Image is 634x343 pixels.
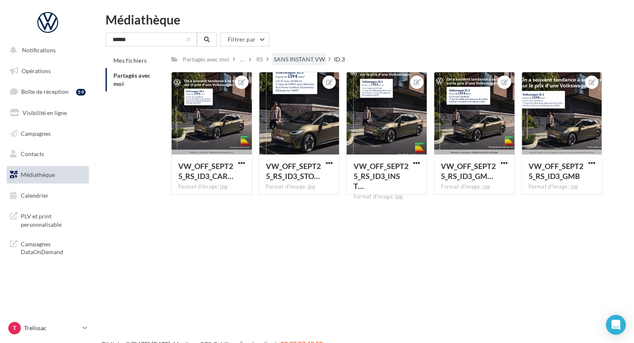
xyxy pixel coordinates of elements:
span: PLV et print personnalisable [21,211,86,228]
p: Trelissac [24,324,79,332]
div: ID.3 [334,55,345,64]
span: Notifications [22,47,56,54]
span: T [13,324,16,332]
div: 59 [76,89,86,96]
span: Partagés avec moi [113,72,151,87]
button: Filtrer par [220,32,269,47]
span: Calendrier [21,192,49,199]
span: VW_OFF_SEPT25_RS_ID3_GMB_720x720 [441,162,496,181]
a: T Trelissac [7,320,89,336]
div: ... [238,54,246,65]
span: VW_OFF_SEPT25_RS_ID3_GMB [528,162,583,181]
span: Médiathèque [21,171,55,178]
a: Campagnes DataOnDemand [5,235,91,260]
div: SANS INSTANT VW [274,55,325,64]
div: Médiathèque [106,13,624,26]
button: Notifications [5,42,87,59]
a: PLV et print personnalisable [5,207,91,232]
div: Open Intercom Messenger [606,315,626,335]
span: Mes fichiers [113,57,147,64]
div: RS [256,55,263,64]
span: VW_OFF_SEPT25_RS_ID3_STORY [266,162,321,181]
div: Format d'image: jpg [178,183,245,191]
a: Opérations [5,62,91,80]
a: Campagnes [5,125,91,142]
span: VW_OFF_SEPT25_RS_ID3_CARRE [178,162,233,181]
span: Boîte de réception [21,88,69,95]
span: Opérations [22,67,51,74]
a: Boîte de réception59 [5,83,91,100]
a: Visibilité en ligne [5,104,91,122]
div: Partagés avec moi [183,55,229,64]
span: Visibilité en ligne [22,109,67,116]
div: Format d'image: jpg [353,193,420,201]
span: VW_OFF_SEPT25_RS_ID3_INSTAGRAM [353,162,408,191]
a: Médiathèque [5,166,91,184]
span: Campagnes DataOnDemand [21,238,86,256]
div: Format d'image: jpg [528,183,595,191]
span: Contacts [21,150,44,157]
div: Format d'image: jpg [441,183,508,191]
div: Format d'image: jpg [266,183,333,191]
a: Contacts [5,145,91,163]
span: Campagnes [21,130,51,137]
a: Calendrier [5,187,91,204]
